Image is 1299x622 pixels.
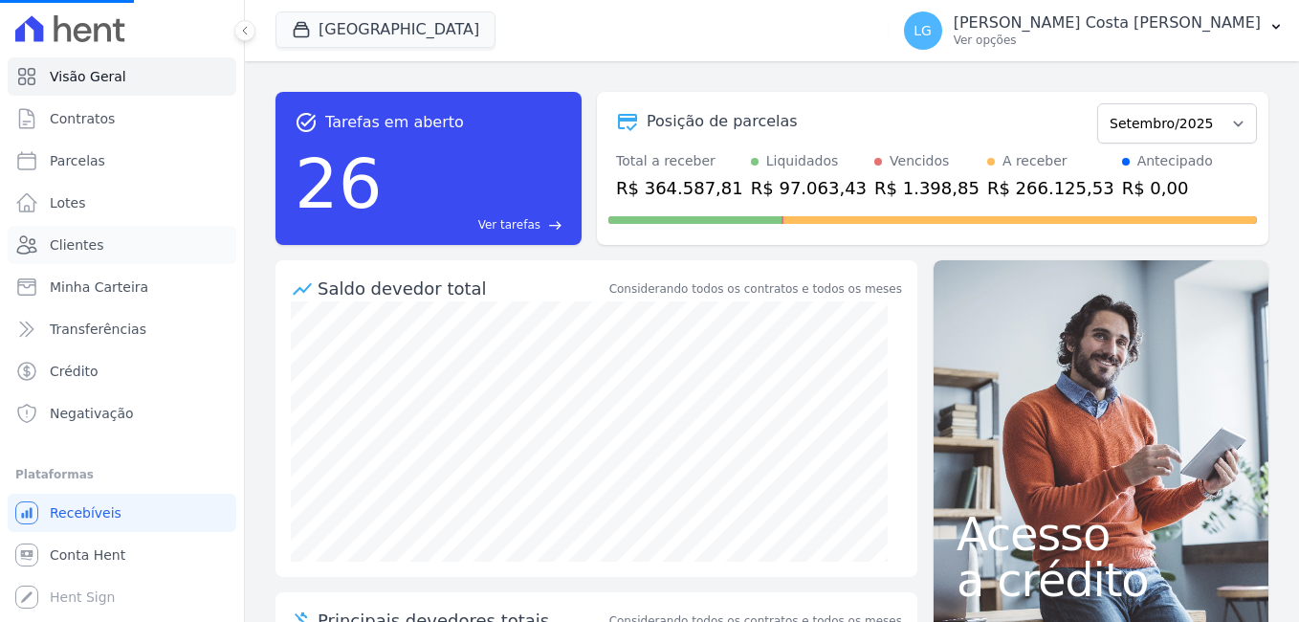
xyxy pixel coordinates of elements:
button: LG [PERSON_NAME] Costa [PERSON_NAME] Ver opções [889,4,1299,57]
div: Posição de parcelas [647,110,798,133]
div: Liquidados [766,151,839,171]
a: Negativação [8,394,236,433]
div: Considerando todos os contratos e todos os meses [609,280,902,298]
span: Contratos [50,109,115,128]
a: Parcelas [8,142,236,180]
div: Saldo devedor total [318,276,605,301]
span: a crédito [957,557,1245,603]
a: Transferências [8,310,236,348]
span: Clientes [50,235,103,255]
p: Ver opções [954,33,1261,48]
div: 26 [295,134,383,233]
div: R$ 1.398,85 [874,175,980,201]
span: LG [914,24,932,37]
div: R$ 364.587,81 [616,175,743,201]
span: Acesso [957,511,1245,557]
div: Antecipado [1137,151,1213,171]
div: R$ 266.125,53 [987,175,1114,201]
span: Ver tarefas [478,216,540,233]
a: Minha Carteira [8,268,236,306]
a: Visão Geral [8,57,236,96]
span: Lotes [50,193,86,212]
div: R$ 97.063,43 [751,175,867,201]
div: R$ 0,00 [1122,175,1213,201]
span: Negativação [50,404,134,423]
span: east [548,218,562,233]
span: Parcelas [50,151,105,170]
a: Ver tarefas east [390,216,562,233]
div: Total a receber [616,151,743,171]
span: task_alt [295,111,318,134]
a: Recebíveis [8,494,236,532]
a: Crédito [8,352,236,390]
a: Contratos [8,100,236,138]
div: A receber [1002,151,1068,171]
div: Vencidos [890,151,949,171]
div: Plataformas [15,463,229,486]
span: Crédito [50,362,99,381]
a: Conta Hent [8,536,236,574]
a: Clientes [8,226,236,264]
p: [PERSON_NAME] Costa [PERSON_NAME] [954,13,1261,33]
span: Minha Carteira [50,278,148,297]
span: Tarefas em aberto [325,111,464,134]
span: Conta Hent [50,545,125,565]
span: Recebíveis [50,503,121,522]
span: Transferências [50,320,146,339]
button: [GEOGRAPHIC_DATA] [275,11,495,48]
a: Lotes [8,184,236,222]
span: Visão Geral [50,67,126,86]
